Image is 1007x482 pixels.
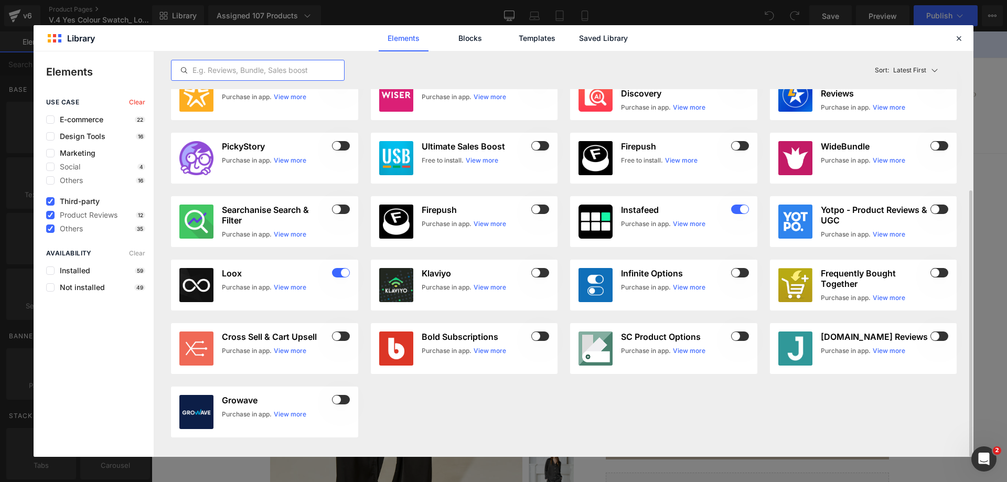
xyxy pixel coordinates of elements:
a: View more [673,283,705,292]
span: Availability [46,250,92,257]
h3: Yotpo - Product Reviews & UGC [821,205,929,226]
img: infinite-options.jpg [579,268,613,302]
div: Purchase in app. [422,219,472,229]
a: View more [274,346,306,356]
input: E.g. Reviews, Bundle, Sales boost... [172,64,344,77]
a: View more [274,410,306,419]
img: judge-me.jpg [778,331,812,366]
div: Purchase in app. [621,103,671,112]
a: View more [274,92,306,102]
a: View more [873,156,905,165]
a: View more [274,230,306,239]
a: CUSTOM [462,98,524,122]
a: View more [474,283,506,292]
span: Social [55,163,80,171]
span: Medium [566,300,597,322]
img: gempages_464227264272270525-d7dbad09-95b2-450f-8b7b-320a5e395534.png [579,331,613,366]
p: Latest First [893,66,926,75]
p: Yes, please add me to your mailing list! [35,229,159,237]
img: Firepush.png [579,141,613,175]
h3: Ultimate Sales Boost [422,141,530,152]
div: Purchase in app. [422,283,472,292]
input: Subject [24,122,396,142]
img: By Catalfo [361,37,494,84]
img: yotpo.jpg [778,205,812,239]
a: Elements [379,25,428,51]
span: $159.00 [454,179,492,190]
img: Firepush.png [379,205,413,239]
img: frequently-bought-together.jpg [778,268,812,302]
h3: Klaviyo [422,268,530,279]
p: Shop [302,3,554,24]
span: Design Tools [55,132,105,141]
input: Business Name [24,97,206,116]
h3: [DOMAIN_NAME] Reviews [821,331,929,342]
img: CMry4dSL_YIDEAE=.png [778,78,812,112]
span: Large [624,300,645,322]
div: Purchase in app. [222,230,272,239]
a: View more [665,156,698,165]
span: Installed [55,266,90,275]
p: 16 [136,133,145,140]
button: Latest FirstSort:Latest First [871,60,957,81]
p: 35 [135,226,145,232]
p: 49 [134,284,145,291]
div: Purchase in app. [821,293,871,303]
h3: Firepush [621,141,729,152]
button: Add To Cart [454,402,737,428]
h3: Firepush [422,205,530,215]
div: Purchase in app. [222,156,272,165]
label: Quantity [454,350,737,367]
div: Purchase in app. [821,156,871,165]
input: Name [24,81,206,101]
textarea: How can we help you? [24,149,396,218]
a: View more [466,156,498,165]
img: klaviyo.jpg [379,268,413,302]
span: Others [55,224,83,233]
h3: Infinite Options [621,268,729,279]
button: Open Search [773,58,782,67]
span: X-Small [465,300,492,322]
a: View more [873,293,905,303]
h3: Searchanise Search & Filter [222,205,330,226]
label: Size [454,283,737,299]
div: Purchase in app. [222,346,272,356]
h3: Frequently Bought Together [821,268,929,289]
span: 2 [993,446,1001,455]
div: Purchase in app. [222,92,272,102]
span: Small [519,300,540,322]
a: COLLECTIONS [382,98,460,122]
img: womens black silky pajama set with mother of pearl button up pj top [377,252,426,325]
a: View more [474,92,506,102]
a: SHOP [331,98,381,122]
p: 12 [136,212,145,218]
h3: Loox [222,268,330,279]
a: View more [474,219,506,229]
a: Woman wearing black silky pajama set with button-up long sleeve top and elastic drawstring waistb... [373,173,422,250]
a: The Bridal Edit [410,8,463,18]
span: Others [55,176,83,185]
div: Free to install. [422,156,464,165]
h3: SC Product Options [621,331,729,342]
div: Free to install. [621,156,663,165]
a: View more [873,230,905,239]
a: womens black silky pajama set with mother of pearl button up pj top [373,252,422,329]
div: Purchase in app. [422,92,472,102]
span: use case [46,99,79,106]
img: 911edb42-71e6-4210-8dae-cbf10c40066b.png [179,78,213,112]
img: bold.jpg [379,331,413,366]
div: Purchase in app. [821,103,871,112]
a: View more [274,156,306,165]
div: Purchase in app. [422,346,472,356]
span: Add To Cart [562,406,629,423]
iframe: Intercom live chat [971,446,997,472]
h3: PickyStory [222,141,330,152]
a: View more [673,346,705,356]
p: Please tell us more about your business and how we can help you. [24,44,396,56]
span: Sort: [875,67,889,74]
a: Back view of woman wearing black silky pajamas with sleeve top and elastic drawstring waist band. [373,331,422,409]
a: Blocks [445,25,495,51]
input: Wedding Date [24,106,206,126]
h3: Bold Subscriptions [422,331,530,342]
a: Facebook [35,1,44,26]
